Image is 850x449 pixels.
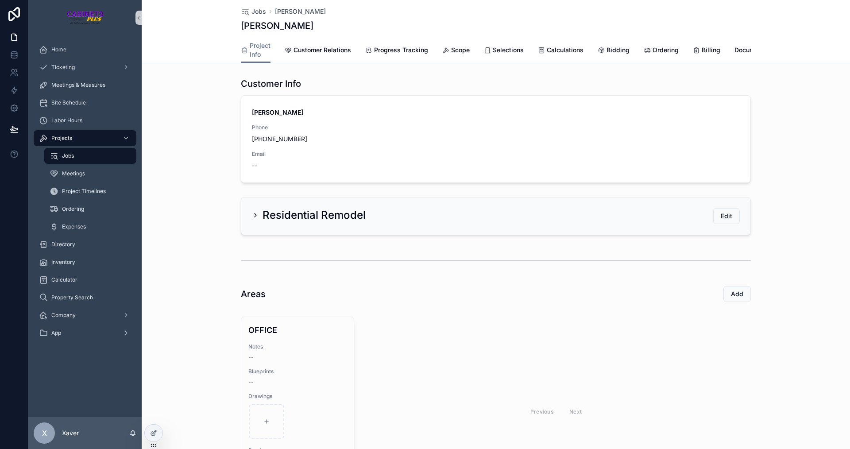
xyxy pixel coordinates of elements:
span: Jobs [62,152,74,159]
a: [PERSON_NAME] [275,7,326,16]
a: Directory [34,236,136,252]
a: Site Schedule [34,95,136,111]
button: Edit [713,208,740,224]
button: Add [723,286,751,302]
a: Meetings & Measures [34,77,136,93]
a: Jobs [241,7,266,16]
span: Drawings [248,393,347,400]
a: App [34,325,136,341]
span: Email [252,151,740,158]
span: Company [51,312,76,319]
span: Bidding [607,46,630,54]
a: Documents [734,42,768,60]
span: Phone [252,124,740,131]
a: Projects [34,130,136,146]
span: Property Search [51,294,93,301]
span: Home [51,46,66,53]
a: Project Timelines [44,183,136,199]
span: Edit [721,212,732,221]
a: Ordering [44,201,136,217]
h2: Residential Remodel [263,208,366,222]
span: Ordering [62,205,84,213]
a: Jobs [44,148,136,164]
a: Billing [693,42,720,60]
span: Ticketing [51,64,75,71]
a: Progress Tracking [365,42,428,60]
p: Xaver [62,429,79,437]
div: scrollable content [28,35,142,352]
a: Bidding [598,42,630,60]
span: Labor Hours [51,117,82,124]
span: Projects [51,135,72,142]
a: Project Info [241,38,270,63]
a: Selections [484,42,524,60]
span: Inventory [51,259,75,266]
h4: OFFICE [248,324,347,336]
span: Expenses [62,223,86,230]
span: Site Schedule [51,99,86,106]
span: Meetings & Measures [51,81,105,89]
a: Customer Relations [285,42,351,60]
a: Meetings [44,166,136,182]
span: Calculator [51,276,77,283]
span: Progress Tracking [374,46,428,54]
h1: [PERSON_NAME] [241,19,313,32]
span: Meetings [62,170,85,177]
span: Selections [493,46,524,54]
span: Notes [248,343,347,350]
a: Scope [442,42,470,60]
span: Billing [702,46,720,54]
span: Ordering [653,46,679,54]
a: Inventory [34,254,136,270]
span: Project Timelines [62,188,106,195]
a: Ordering [644,42,679,60]
span: Project Info [250,41,270,59]
h1: Areas [241,288,266,300]
span: [PHONE_NUMBER] [252,135,740,143]
span: Add [731,290,743,298]
span: X [42,428,47,438]
span: Directory [51,241,75,248]
a: Ticketing [34,59,136,75]
span: Jobs [251,7,266,16]
span: App [51,329,61,337]
span: Documents [734,46,768,54]
span: -- [248,354,254,361]
span: Calculations [547,46,583,54]
a: Property Search [34,290,136,306]
a: Calculations [538,42,583,60]
a: Expenses [44,219,136,235]
a: Home [34,42,136,58]
span: -- [252,161,257,170]
h1: Customer Info [241,77,301,90]
a: Company [34,307,136,323]
span: Blueprints [248,368,347,375]
a: Calculator [34,272,136,288]
span: Customer Relations [294,46,351,54]
span: -- [248,379,254,386]
a: Labor Hours [34,112,136,128]
strong: [PERSON_NAME] [252,108,303,116]
span: Scope [451,46,470,54]
img: App logo [66,11,104,25]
